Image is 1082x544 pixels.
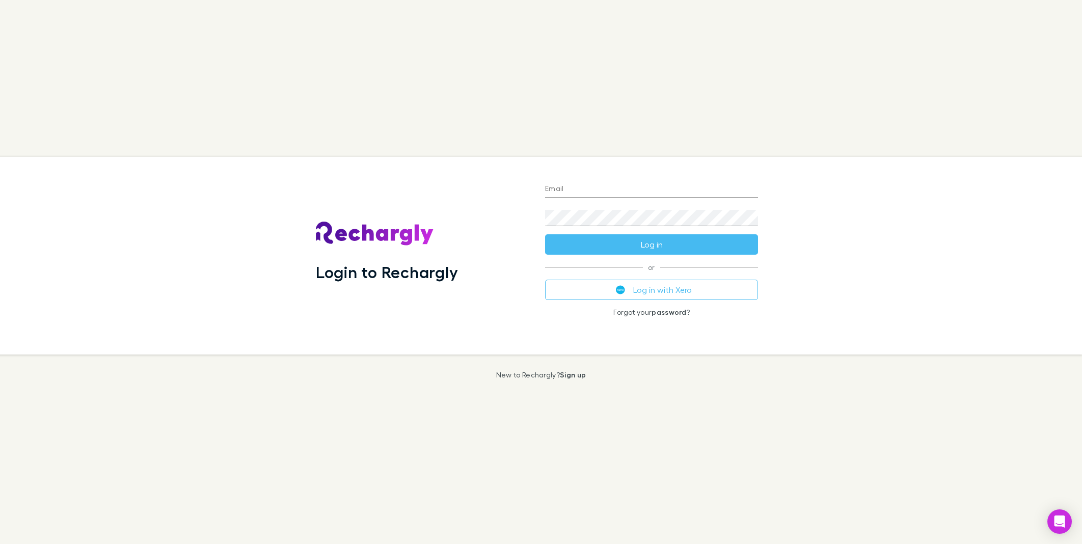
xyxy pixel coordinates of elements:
[545,234,758,255] button: Log in
[616,285,625,294] img: Xero's logo
[545,308,758,316] p: Forgot your ?
[496,371,586,379] p: New to Rechargly?
[652,308,686,316] a: password
[1047,509,1072,534] div: Open Intercom Messenger
[316,222,434,246] img: Rechargly's Logo
[545,280,758,300] button: Log in with Xero
[316,262,458,282] h1: Login to Rechargly
[560,370,586,379] a: Sign up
